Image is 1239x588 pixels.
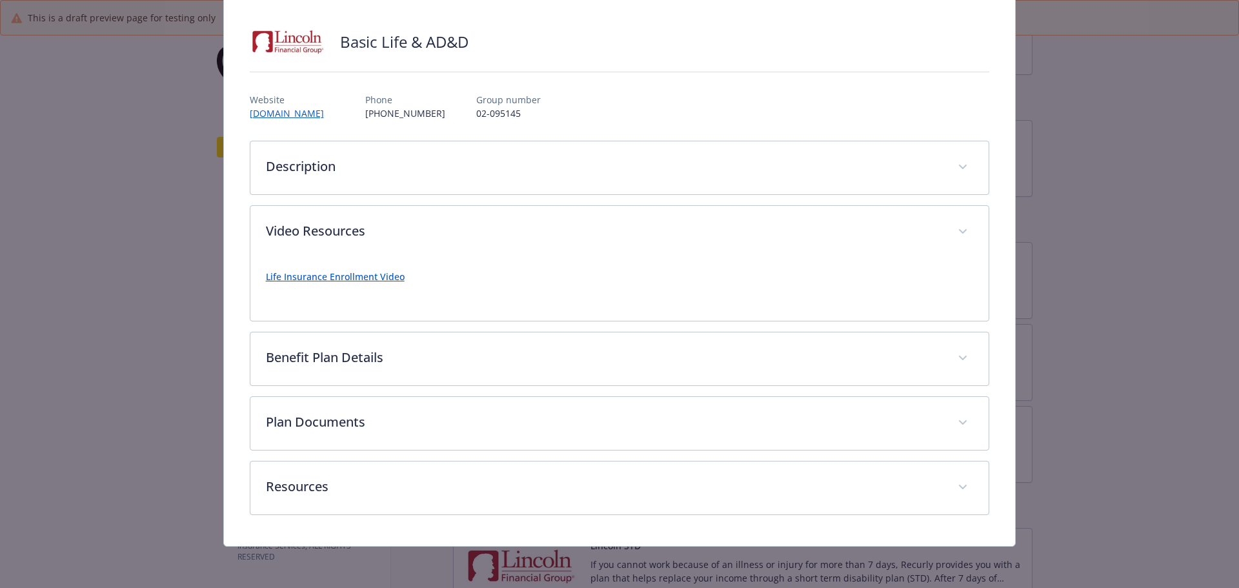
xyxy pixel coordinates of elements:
[250,206,989,259] div: Video Resources
[250,93,334,106] p: Website
[476,106,541,120] p: 02-095145
[250,107,334,119] a: [DOMAIN_NAME]
[250,141,989,194] div: Description
[365,106,445,120] p: [PHONE_NUMBER]
[266,348,943,367] p: Benefit Plan Details
[266,157,943,176] p: Description
[476,93,541,106] p: Group number
[250,332,989,385] div: Benefit Plan Details
[266,221,943,241] p: Video Resources
[250,461,989,514] div: Resources
[340,31,468,53] h2: Basic Life & AD&D
[266,477,943,496] p: Resources
[250,23,327,61] img: Lincoln Financial Group
[266,412,943,432] p: Plan Documents
[365,93,445,106] p: Phone
[250,397,989,450] div: Plan Documents
[250,259,989,321] div: Video Resources
[266,270,405,283] a: Life Insurance Enrollment Video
